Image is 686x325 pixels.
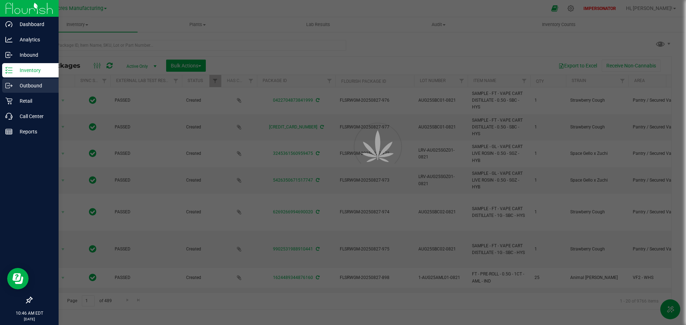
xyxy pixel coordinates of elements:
[5,82,13,89] inline-svg: Outbound
[13,112,55,121] p: Call Center
[13,81,55,90] p: Outbound
[3,316,55,322] p: [DATE]
[5,128,13,135] inline-svg: Reports
[13,51,55,59] p: Inbound
[13,66,55,75] p: Inventory
[13,97,55,105] p: Retail
[13,35,55,44] p: Analytics
[5,97,13,105] inline-svg: Retail
[5,36,13,43] inline-svg: Analytics
[5,67,13,74] inline-svg: Inventory
[3,310,55,316] p: 10:46 AM EDT
[5,113,13,120] inline-svg: Call Center
[5,21,13,28] inline-svg: Dashboard
[7,268,29,289] iframe: Resource center
[5,51,13,59] inline-svg: Inbound
[13,20,55,29] p: Dashboard
[13,127,55,136] p: Reports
